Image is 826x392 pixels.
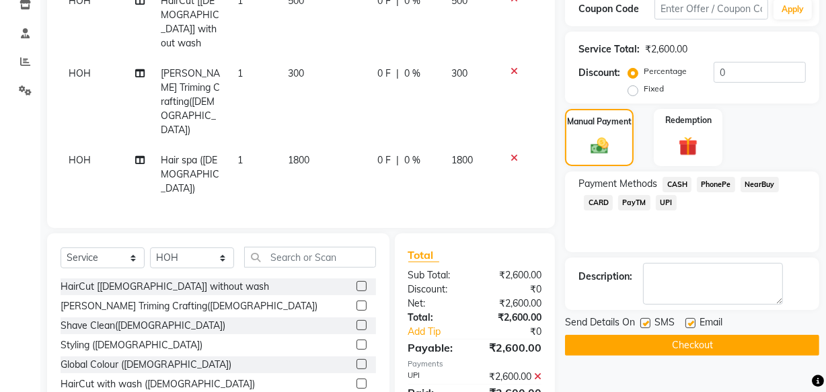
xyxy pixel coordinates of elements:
[475,340,552,356] div: ₹2,600.00
[408,358,542,370] div: Payments
[289,67,305,79] span: 300
[741,177,779,192] span: NearBuy
[398,268,475,282] div: Sub Total:
[408,248,439,262] span: Total
[656,195,677,210] span: UPI
[665,114,712,126] label: Redemption
[475,268,552,282] div: ₹2,600.00
[644,65,687,77] label: Percentage
[398,311,475,325] div: Total:
[578,42,640,56] div: Service Total:
[475,311,552,325] div: ₹2,600.00
[475,297,552,311] div: ₹2,600.00
[578,177,657,191] span: Payment Methods
[377,67,391,81] span: 0 F
[673,134,704,158] img: _gift.svg
[663,177,691,192] span: CASH
[398,282,475,297] div: Discount:
[584,195,613,210] span: CARD
[475,282,552,297] div: ₹0
[697,177,735,192] span: PhonePe
[377,153,391,167] span: 0 F
[237,67,243,79] span: 1
[398,370,475,384] div: UPI
[61,377,255,391] div: HairCut with wash ([DEMOGRAPHIC_DATA])
[69,154,91,166] span: HOH
[289,154,310,166] span: 1800
[565,315,635,332] span: Send Details On
[61,358,231,372] div: Global Colour ([DEMOGRAPHIC_DATA])
[61,338,202,352] div: Styling ([DEMOGRAPHIC_DATA])
[398,325,488,339] a: Add Tip
[404,67,420,81] span: 0 %
[396,153,399,167] span: |
[244,247,376,268] input: Search or Scan
[488,325,552,339] div: ₹0
[644,83,664,95] label: Fixed
[451,154,473,166] span: 1800
[654,315,675,332] span: SMS
[161,154,219,194] span: Hair spa ([DEMOGRAPHIC_DATA])
[578,2,654,16] div: Coupon Code
[618,195,650,210] span: PayTM
[398,297,475,311] div: Net:
[69,67,91,79] span: HOH
[565,335,819,356] button: Checkout
[578,270,632,284] div: Description:
[61,319,225,333] div: Shave Clean([DEMOGRAPHIC_DATA])
[567,116,632,128] label: Manual Payment
[585,136,614,157] img: _cash.svg
[396,67,399,81] span: |
[161,67,220,136] span: [PERSON_NAME] Triming Crafting([DEMOGRAPHIC_DATA])
[61,299,317,313] div: [PERSON_NAME] Triming Crafting([DEMOGRAPHIC_DATA])
[475,370,552,384] div: ₹2,600.00
[700,315,722,332] span: Email
[398,340,475,356] div: Payable:
[237,154,243,166] span: 1
[451,67,467,79] span: 300
[645,42,687,56] div: ₹2,600.00
[61,280,269,294] div: HairCut [[DEMOGRAPHIC_DATA]] without wash
[404,153,420,167] span: 0 %
[578,66,620,80] div: Discount:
